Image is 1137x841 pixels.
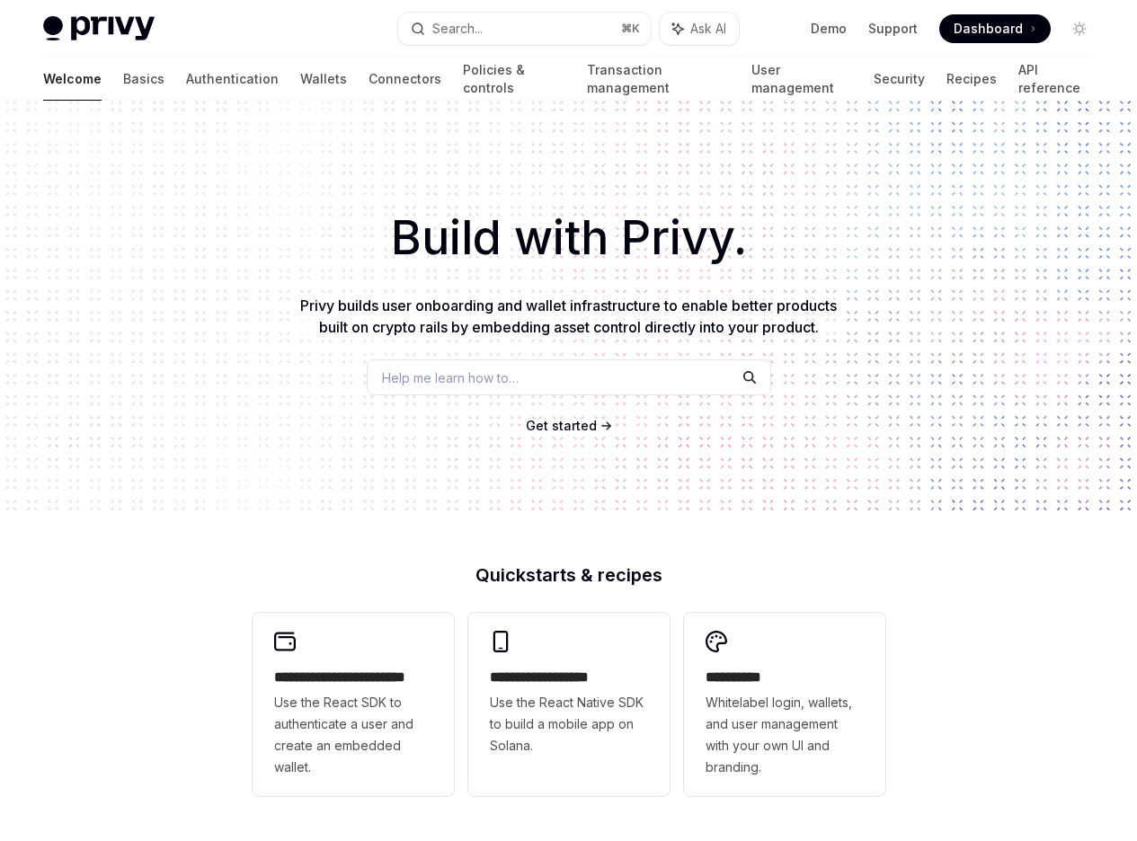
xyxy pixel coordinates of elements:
[751,58,853,101] a: User management
[621,22,640,36] span: ⌘ K
[29,203,1108,273] h1: Build with Privy.
[660,13,739,45] button: Ask AI
[1018,58,1094,101] a: API reference
[398,13,651,45] button: Search...⌘K
[43,16,155,41] img: light logo
[369,58,441,101] a: Connectors
[526,418,597,433] span: Get started
[526,417,597,435] a: Get started
[382,368,519,387] span: Help me learn how to…
[946,58,997,101] a: Recipes
[123,58,164,101] a: Basics
[1065,14,1094,43] button: Toggle dark mode
[300,58,347,101] a: Wallets
[274,692,432,778] span: Use the React SDK to authenticate a user and create an embedded wallet.
[463,58,565,101] a: Policies & controls
[811,20,847,38] a: Demo
[186,58,279,101] a: Authentication
[253,566,885,584] h2: Quickstarts & recipes
[690,20,726,38] span: Ask AI
[874,58,925,101] a: Security
[432,18,483,40] div: Search...
[868,20,918,38] a: Support
[300,297,837,336] span: Privy builds user onboarding and wallet infrastructure to enable better products built on crypto ...
[587,58,729,101] a: Transaction management
[43,58,102,101] a: Welcome
[468,613,670,796] a: **** **** **** ***Use the React Native SDK to build a mobile app on Solana.
[684,613,885,796] a: **** *****Whitelabel login, wallets, and user management with your own UI and branding.
[490,692,648,757] span: Use the React Native SDK to build a mobile app on Solana.
[939,14,1051,43] a: Dashboard
[954,20,1023,38] span: Dashboard
[706,692,864,778] span: Whitelabel login, wallets, and user management with your own UI and branding.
